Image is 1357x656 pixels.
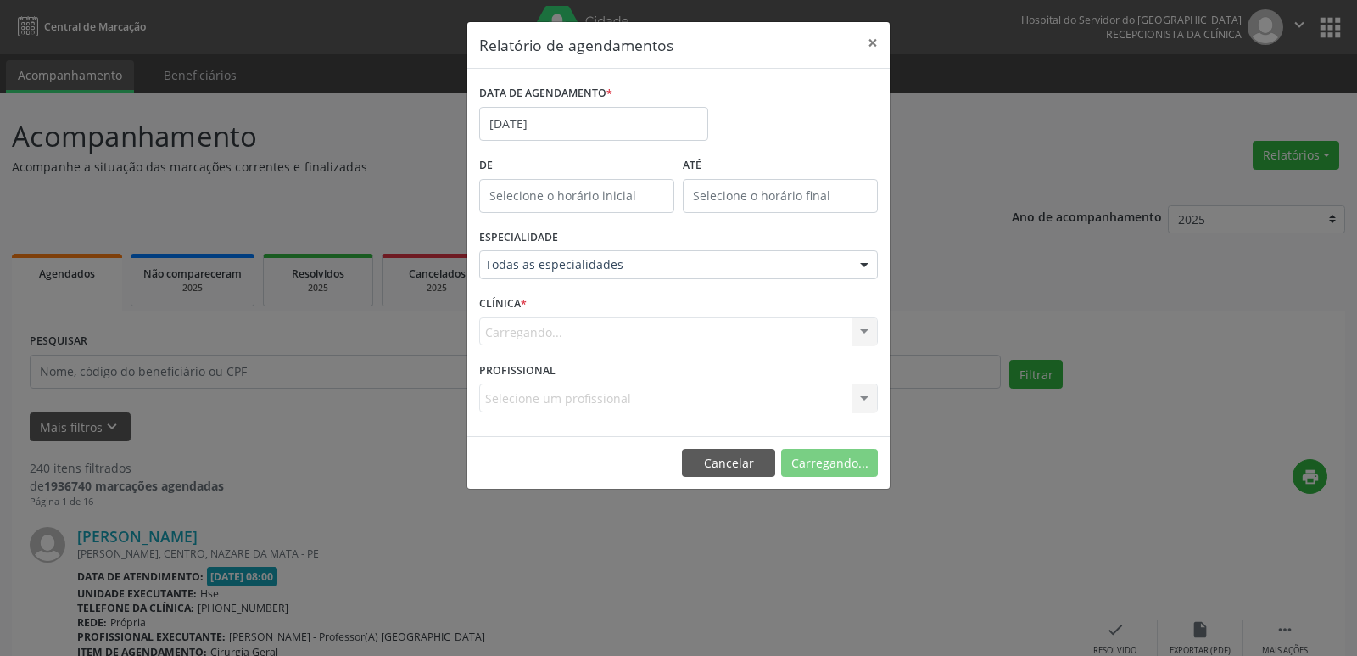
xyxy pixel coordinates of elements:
[781,449,878,478] button: Carregando...
[479,225,558,251] label: ESPECIALIDADE
[856,22,890,64] button: Close
[485,256,843,273] span: Todas as especialidades
[479,179,674,213] input: Selecione o horário inicial
[479,34,673,56] h5: Relatório de agendamentos
[479,357,556,384] label: PROFISSIONAL
[479,291,527,317] label: CLÍNICA
[682,449,775,478] button: Cancelar
[683,179,878,213] input: Selecione o horário final
[479,107,708,141] input: Selecione uma data ou intervalo
[683,153,878,179] label: ATÉ
[479,153,674,179] label: De
[479,81,612,107] label: DATA DE AGENDAMENTO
